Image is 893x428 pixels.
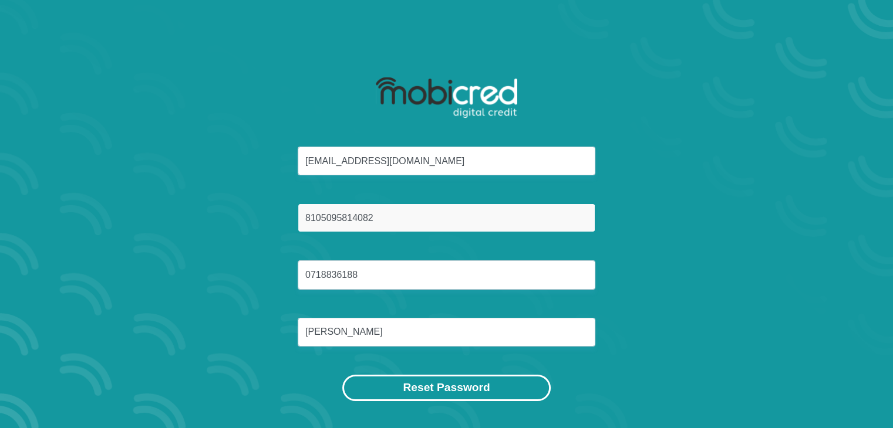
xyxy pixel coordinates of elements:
[298,260,595,289] input: Cellphone Number
[298,203,595,232] input: ID Number
[342,375,550,401] button: Reset Password
[376,77,517,118] img: mobicred logo
[298,147,595,175] input: Email
[298,318,595,347] input: Surname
